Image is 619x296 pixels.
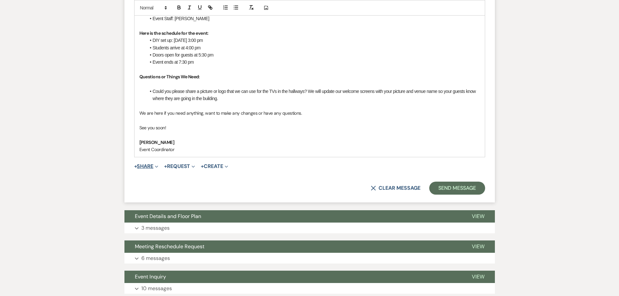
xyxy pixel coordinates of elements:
[134,164,137,169] span: +
[472,213,484,220] span: View
[472,243,484,250] span: View
[146,37,480,44] li: DIY set up: [DATE] 3:00 pm
[139,139,174,145] strong: [PERSON_NAME]
[141,284,172,293] p: 10 messages
[139,109,480,117] p: We are here if you need anything, want to make any changes or have any questions.
[146,44,480,51] li: Students arrive at 4:00 pm
[139,30,209,36] strong: Here is the schedule for the event:
[201,164,228,169] button: Create
[146,51,480,58] li: Doors open for guests at 5:30 pm
[146,58,480,66] li: Event ends at 7:30 pm
[429,182,485,195] button: Send Message
[146,88,480,102] li: Could you please share a picture or logo that we can use for the TVs in the hallways? We will upd...
[124,210,461,223] button: Event Details and Floor Plan
[201,164,204,169] span: +
[134,164,159,169] button: Share
[135,273,166,280] span: Event Inquiry
[135,243,204,250] span: Meeting Reschedule Request
[139,146,480,153] p: Event Coordinator
[461,210,495,223] button: View
[371,186,420,191] button: Clear message
[124,283,495,294] button: 10 messages
[164,164,167,169] span: +
[141,224,170,232] p: 3 messages
[124,271,461,283] button: Event Inquiry
[461,240,495,253] button: View
[164,164,195,169] button: Request
[141,254,170,263] p: 6 messages
[139,124,480,131] p: See you soon!
[124,223,495,234] button: 3 messages
[472,273,484,280] span: View
[461,271,495,283] button: View
[139,74,200,80] strong: Questions or Things We Need:
[146,15,480,22] li: Event Staff: [PERSON_NAME]
[124,240,461,253] button: Meeting Reschedule Request
[124,253,495,264] button: 6 messages
[135,213,201,220] span: Event Details and Floor Plan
